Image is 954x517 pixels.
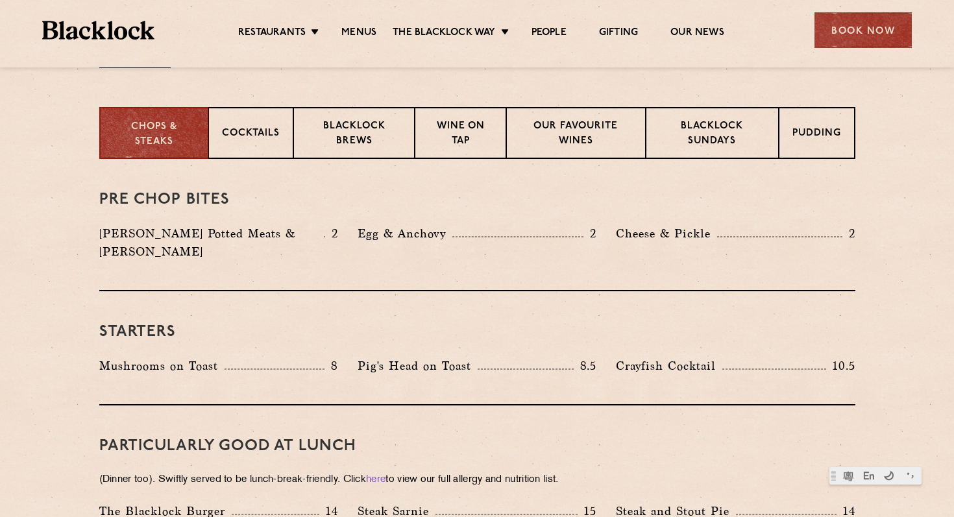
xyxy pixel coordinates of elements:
[599,27,638,41] a: Gifting
[99,324,855,341] h3: Starters
[238,27,306,41] a: Restaurants
[99,224,324,261] p: [PERSON_NAME] Potted Meats & [PERSON_NAME]
[792,126,841,143] p: Pudding
[341,27,376,41] a: Menus
[307,119,402,150] p: Blacklock Brews
[358,357,478,375] p: Pig's Head on Toast
[659,119,764,150] p: Blacklock Sundays
[42,21,154,40] img: BL_Textured_Logo-footer-cropped.svg
[222,126,280,143] p: Cocktails
[826,357,855,374] p: 10.5
[99,438,855,455] h3: PARTICULARLY GOOD AT LUNCH
[99,471,855,489] p: (Dinner too). Swiftly served to be lunch-break-friendly. Click to view our full allergy and nutri...
[428,119,492,150] p: Wine on Tap
[99,191,855,208] h3: Pre Chop Bites
[114,120,195,149] p: Chops & Steaks
[670,27,724,41] a: Our News
[99,357,225,375] p: Mushrooms on Toast
[358,224,452,243] p: Egg & Anchovy
[574,357,597,374] p: 8.5
[324,357,338,374] p: 8
[616,224,717,243] p: Cheese & Pickle
[583,225,596,242] p: 2
[366,475,385,485] a: here
[393,27,495,41] a: The Blacklock Way
[842,225,855,242] p: 2
[520,119,632,150] p: Our favourite wines
[532,27,567,41] a: People
[814,12,912,48] div: Book Now
[616,357,722,375] p: Crayfish Cocktail
[325,225,338,242] p: 2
